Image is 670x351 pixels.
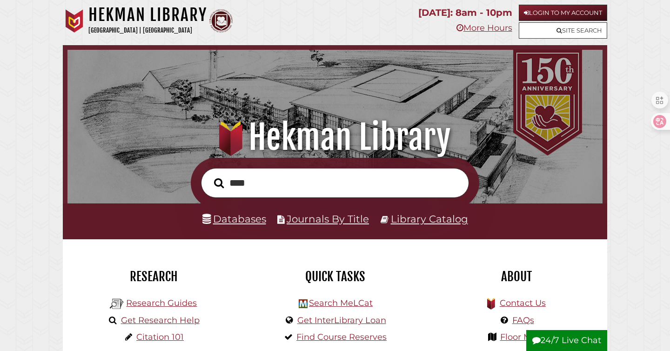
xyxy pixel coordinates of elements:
[136,332,184,342] a: Citation 101
[418,5,512,21] p: [DATE]: 8am - 10pm
[251,269,419,284] h2: Quick Tasks
[299,299,308,308] img: Hekman Library Logo
[202,213,266,225] a: Databases
[209,9,233,33] img: Calvin Theological Seminary
[121,315,200,325] a: Get Research Help
[500,332,546,342] a: Floor Maps
[296,332,387,342] a: Find Course Reserves
[88,25,207,36] p: [GEOGRAPHIC_DATA] | [GEOGRAPHIC_DATA]
[209,175,228,191] button: Search
[456,23,512,33] a: More Hours
[126,298,197,308] a: Research Guides
[63,9,86,33] img: Calvin University
[110,297,124,311] img: Hekman Library Logo
[519,22,607,39] a: Site Search
[214,177,224,188] i: Search
[297,315,386,325] a: Get InterLibrary Loan
[78,117,593,158] h1: Hekman Library
[70,269,237,284] h2: Research
[88,5,207,25] h1: Hekman Library
[433,269,600,284] h2: About
[391,213,468,225] a: Library Catalog
[500,298,546,308] a: Contact Us
[519,5,607,21] a: Login to My Account
[512,315,534,325] a: FAQs
[309,298,373,308] a: Search MeLCat
[287,213,369,225] a: Journals By Title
